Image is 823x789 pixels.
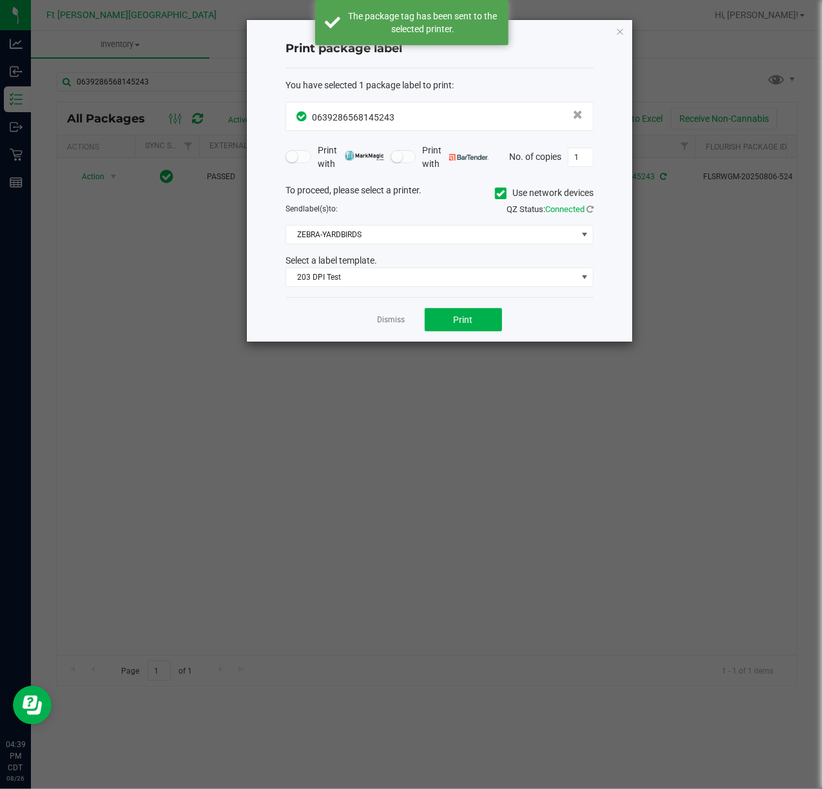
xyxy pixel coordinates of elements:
[312,112,394,122] span: 0639286568145243
[449,154,489,161] img: bartender.png
[286,79,594,92] div: :
[347,10,499,35] div: The package tag has been sent to the selected printer.
[286,268,577,286] span: 203 DPI Test
[286,226,577,244] span: ZEBRA-YARDBIRDS
[545,204,585,214] span: Connected
[276,184,603,203] div: To proceed, please select a printer.
[495,186,594,200] label: Use network devices
[509,151,561,161] span: No. of copies
[296,110,309,123] span: In Sync
[507,204,594,214] span: QZ Status:
[276,254,603,268] div: Select a label template.
[378,315,405,326] a: Dismiss
[303,204,329,213] span: label(s)
[286,204,338,213] span: Send to:
[13,686,52,725] iframe: Resource center
[425,308,502,331] button: Print
[454,315,473,325] span: Print
[286,80,452,90] span: You have selected 1 package label to print
[422,144,489,171] span: Print with
[286,41,594,57] h4: Print package label
[318,144,384,171] span: Print with
[345,151,384,161] img: mark_magic_cybra.png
